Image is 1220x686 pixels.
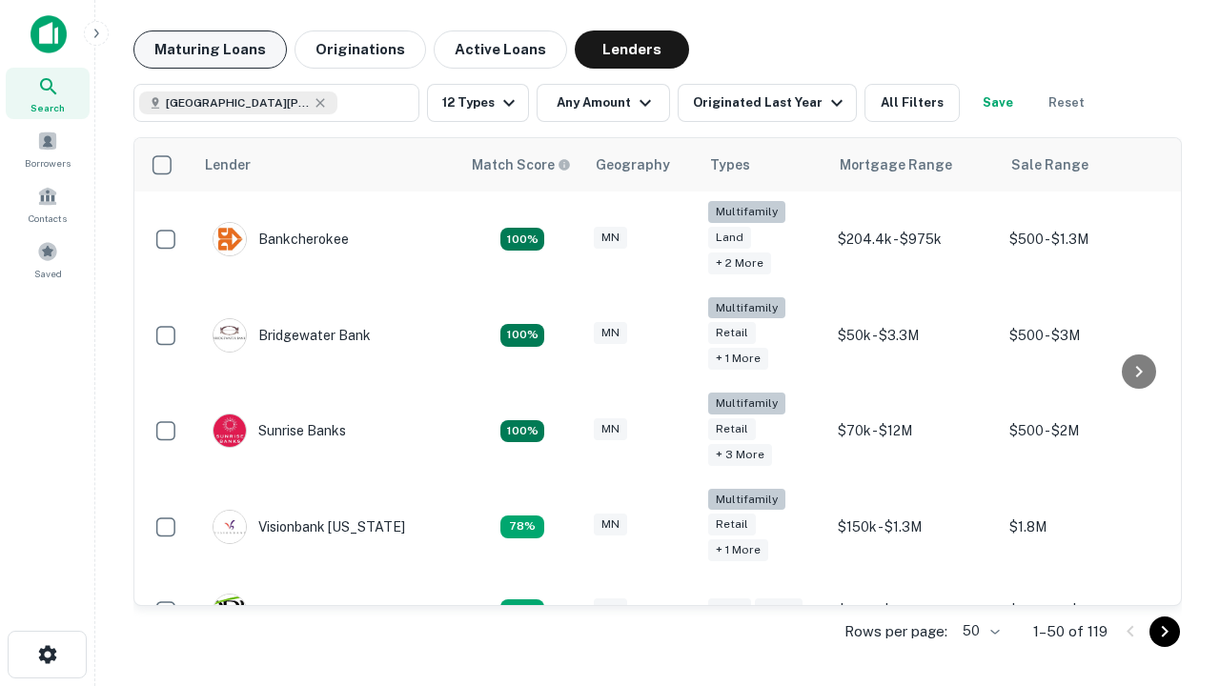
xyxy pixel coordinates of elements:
img: capitalize-icon.png [30,15,67,53]
button: 12 Types [427,84,529,122]
div: Bridgewater Bank [213,318,371,353]
button: Active Loans [434,30,567,69]
button: Go to next page [1149,616,1180,647]
span: Contacts [29,211,67,226]
span: Borrowers [25,155,71,171]
iframe: Chat Widget [1125,473,1220,564]
button: All Filters [864,84,960,122]
div: MN [594,418,627,440]
button: Lenders [575,30,689,69]
img: picture [213,223,246,255]
div: + 3 more [708,444,772,466]
div: Lender [205,153,251,176]
td: $204.4k - $975k [828,192,1000,288]
div: Matching Properties: 10, hasApolloMatch: undefined [500,599,544,622]
a: Contacts [6,178,90,230]
div: Visionbank [US_STATE] [213,510,405,544]
div: MN [594,514,627,535]
div: Mortgage Range [840,153,952,176]
div: + 1 more [708,539,768,561]
button: Any Amount [537,84,670,122]
img: picture [213,414,246,447]
button: Save your search to get updates of matches that match your search criteria. [967,84,1028,122]
div: Matching Properties: 19, hasApolloMatch: undefined [500,228,544,251]
div: Types [710,153,750,176]
div: MN [594,598,627,620]
td: $500 - $3M [1000,288,1171,384]
div: + 2 more [708,252,771,274]
div: Multifamily [708,201,785,223]
a: Borrowers [6,123,90,174]
td: $3.1M - $16.1M [828,575,1000,647]
div: Retail [708,322,756,344]
h6: Match Score [472,154,567,175]
button: Originated Last Year [678,84,857,122]
p: Rows per page: [844,620,947,643]
div: Multifamily [708,393,785,414]
div: Bankcherokee [213,222,349,256]
th: Sale Range [1000,138,1171,192]
div: Retail [708,418,756,440]
button: Originations [295,30,426,69]
div: [GEOGRAPHIC_DATA] [213,594,399,628]
div: Capitalize uses an advanced AI algorithm to match your search with the best lender. The match sco... [472,154,571,175]
div: Multifamily [708,297,785,319]
span: Search [30,100,65,115]
th: Mortgage Range [828,138,1000,192]
th: Capitalize uses an advanced AI algorithm to match your search with the best lender. The match sco... [460,138,584,192]
p: 1–50 of 119 [1033,620,1108,643]
a: Search [6,68,90,119]
div: Sale Range [1011,153,1088,176]
td: $500 - $1.3M [1000,192,1171,288]
div: Retail [708,514,756,535]
div: MN [594,322,627,344]
div: Matching Properties: 13, hasApolloMatch: undefined [500,515,544,538]
div: Land [708,598,751,620]
td: $1.8M [1000,479,1171,575]
th: Lender [193,138,460,192]
div: Matching Properties: 22, hasApolloMatch: undefined [500,324,544,347]
div: Originated Last Year [693,91,848,114]
img: picture [213,511,246,543]
img: picture [213,595,246,627]
div: Retail [755,598,803,620]
td: $394.7k - $3.6M [1000,575,1171,647]
a: Saved [6,233,90,285]
td: $500 - $2M [1000,383,1171,479]
div: Matching Properties: 30, hasApolloMatch: undefined [500,420,544,443]
button: Maturing Loans [133,30,287,69]
div: MN [594,227,627,249]
td: $150k - $1.3M [828,479,1000,575]
div: Sunrise Banks [213,414,346,448]
th: Geography [584,138,699,192]
span: [GEOGRAPHIC_DATA][PERSON_NAME], [GEOGRAPHIC_DATA], [GEOGRAPHIC_DATA] [166,94,309,111]
span: Saved [34,266,62,281]
th: Types [699,138,828,192]
div: + 1 more [708,348,768,370]
td: $50k - $3.3M [828,288,1000,384]
div: Multifamily [708,489,785,511]
td: $70k - $12M [828,383,1000,479]
div: Geography [596,153,670,176]
div: 50 [955,617,1003,645]
div: Land [708,227,751,249]
button: Reset [1036,84,1097,122]
img: picture [213,319,246,352]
